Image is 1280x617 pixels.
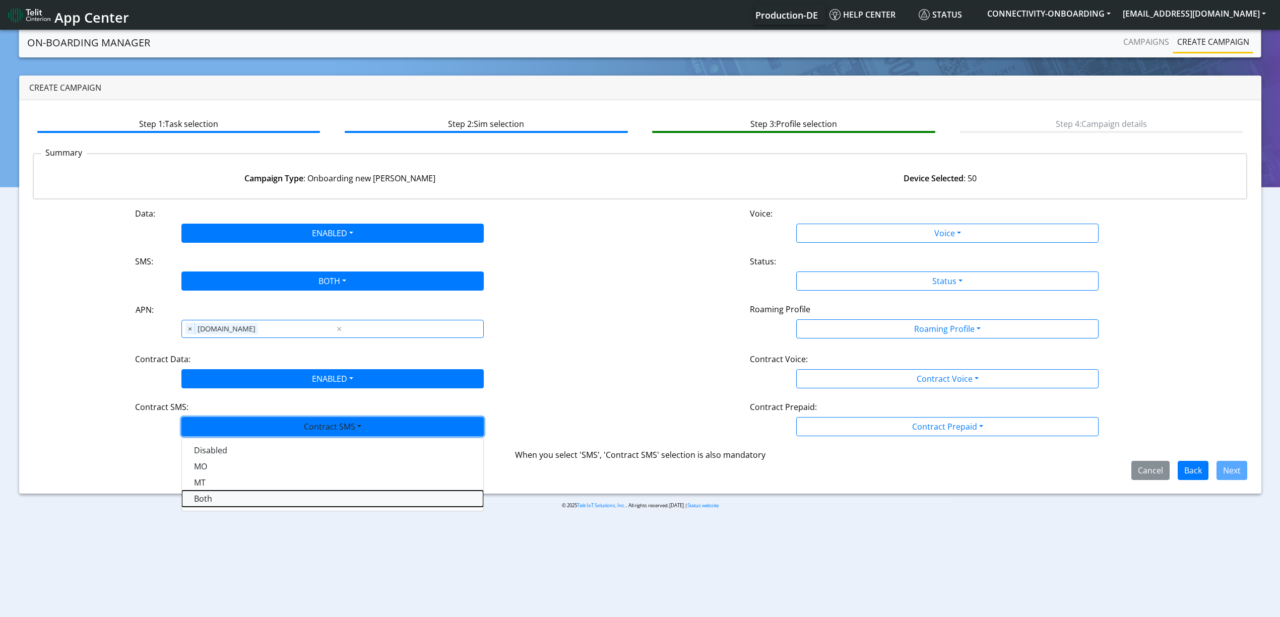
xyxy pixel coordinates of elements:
img: knowledge.svg [829,9,841,20]
button: Next [1217,461,1247,480]
div: Create campaign [19,76,1261,100]
btn: Step 2: Sim selection [345,114,627,133]
button: Voice [796,224,1099,243]
button: CONNECTIVITY-ONBOARDING [981,5,1117,23]
button: Disabled [182,442,483,458]
button: [EMAIL_ADDRESS][DOMAIN_NAME] [1117,5,1272,23]
label: Data: [135,208,155,220]
span: Clear all [335,323,343,335]
img: logo-telit-cinterion-gw-new.png [8,7,50,23]
span: × [185,323,195,335]
label: Voice: [750,208,773,220]
strong: Device Selected [904,173,964,184]
label: Contract SMS: [135,401,188,413]
label: SMS: [135,255,153,267]
a: Help center [825,5,915,25]
label: Status: [750,255,776,267]
a: Status [915,5,981,25]
button: BOTH [181,271,484,291]
a: Status website [687,502,719,509]
button: Back [1178,461,1208,480]
button: MO [182,458,483,474]
button: ENABLED [181,224,484,243]
label: APN: [136,304,154,316]
span: Production-DE [755,9,818,21]
a: App Center [8,4,127,26]
label: Contract Data: [135,353,190,365]
button: Contract SMS [181,417,484,436]
label: Contract Voice: [750,353,808,365]
img: status.svg [919,9,930,20]
strong: Campaign Type [244,173,303,184]
a: Create campaign [1173,32,1253,52]
div: When you select 'SMS', 'Contract SMS' selection is also mandatory [33,449,1248,461]
button: Contract Prepaid [796,417,1099,436]
btn: Step 1: Task selection [37,114,320,133]
p: © 2025 . All rights reserved.[DATE] | [328,502,952,509]
a: Campaigns [1119,32,1173,52]
div: : 50 [640,172,1240,184]
a: Your current platform instance [755,5,817,25]
btn: Step 4: Campaign details [960,114,1243,133]
button: Status [796,271,1099,291]
div: ENABLED [181,438,484,511]
button: Roaming Profile [796,319,1099,338]
span: [DOMAIN_NAME] [195,323,258,335]
a: Telit IoT Solutions, Inc. [577,502,626,509]
button: Cancel [1131,461,1170,480]
span: App Center [54,8,129,27]
span: Help center [829,9,895,20]
btn: Step 3: Profile selection [652,114,935,133]
p: Summary [41,147,87,159]
button: Contract Voice [796,369,1099,388]
label: Roaming Profile [750,303,810,315]
a: On-Boarding Manager [27,33,150,53]
label: Contract Prepaid: [750,401,817,413]
span: Status [919,9,962,20]
div: : Onboarding new [PERSON_NAME] [40,172,640,184]
button: Both [182,491,483,507]
button: ENABLED [181,369,484,388]
button: MT [182,474,483,491]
